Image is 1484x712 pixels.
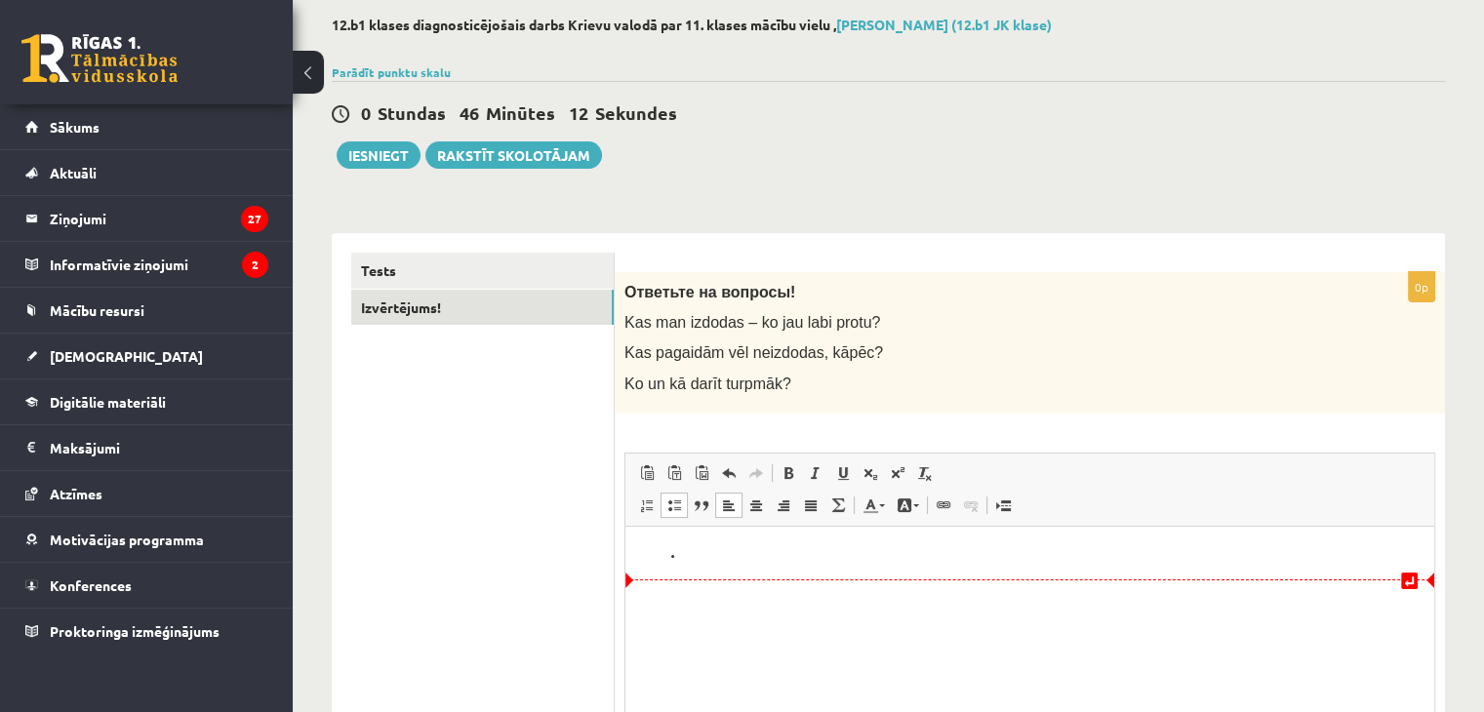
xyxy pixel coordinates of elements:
a: Konferences [25,563,268,608]
span: 12 [569,101,588,124]
a: Paste from Word [688,460,715,486]
a: Justify [797,493,824,518]
span: Kas man izdodas – ko jau labi protu? [624,314,880,331]
a: Background Color [891,493,925,518]
a: Block Quote [688,493,715,518]
span: 0 [361,101,371,124]
a: Insert/Remove Numbered List [633,493,661,518]
a: Link (Ctrl+K) [930,493,957,518]
span: 46 [460,101,479,124]
i: 2 [242,252,268,278]
a: Align Left [715,493,742,518]
a: Superscript [884,460,911,486]
a: Proktoringa izmēģinājums [25,609,268,653]
a: Paste as plain text (Ctrl+Shift+V) [661,460,688,486]
legend: Informatīvie ziņojumi [50,242,268,287]
a: Izvērtējums! [351,290,614,326]
a: Aktuāli [25,150,268,195]
a: Motivācijas programma [25,517,268,562]
a: Bold (Ctrl+B) [775,460,802,486]
a: Redo (Ctrl+Y) [742,460,770,486]
legend: Ziņojumi [50,196,268,241]
a: Maksājumi [25,425,268,470]
span: Sekundes [595,101,677,124]
a: Sākums [25,104,268,149]
span: Aktuāli [50,164,97,181]
p: 0p [1408,271,1435,302]
span: Stundas [378,101,446,124]
span: Mācību resursi [50,301,144,319]
span: Sākums [50,118,100,136]
a: Insert/Remove Bulleted List [661,493,688,518]
a: Rīgas 1. Tālmācības vidusskola [21,34,178,83]
span: Proktoringa izmēģinājums [50,622,220,640]
a: Remove Format [911,460,939,486]
a: Atzīmes [25,471,268,516]
span: Atzīmes [50,485,102,502]
a: Mācību resursi [25,288,268,333]
a: Ziņojumi27 [25,196,268,241]
a: Underline (Ctrl+U) [829,460,857,486]
a: Undo (Ctrl+Z) [715,460,742,486]
a: [PERSON_NAME] (12.b1 JK klase) [836,16,1052,33]
span: Kas pagaidām vēl neizdodas, kāpēc? [624,344,883,361]
h2: 12.b1 klases diagnosticējošais darbs Krievu valodā par 11. klases mācību vielu , [332,17,1445,33]
a: Text Color [857,493,891,518]
a: Tests [351,253,614,289]
a: Informatīvie ziņojumi2 [25,242,268,287]
a: Center [742,493,770,518]
a: Parādīt punktu skalu [332,64,451,80]
a: Rakstīt skolotājam [425,141,602,169]
a: Align Right [770,493,797,518]
a: Italic (Ctrl+I) [802,460,829,486]
span: Digitālie materiāli [50,393,166,411]
span: Minūtes [486,101,555,124]
span: Konferences [50,576,132,594]
span: Motivācijas programma [50,531,204,548]
a: Unlink [957,493,984,518]
i: 27 [241,206,268,232]
a: Paste (Ctrl+V) [633,460,661,486]
span: [DEMOGRAPHIC_DATA] [50,347,203,365]
a: Digitālie materiāli [25,379,268,424]
button: Iesniegt [337,141,421,169]
a: Subscript [857,460,884,486]
a: Insert Page Break for Printing [989,493,1017,518]
legend: Maksājumi [50,425,268,470]
span: Ответьте на вопросы! [624,284,795,300]
span: Ko un kā darīt turpmāk? [624,376,791,392]
a: [DEMOGRAPHIC_DATA] [25,334,268,378]
a: Math [824,493,852,518]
